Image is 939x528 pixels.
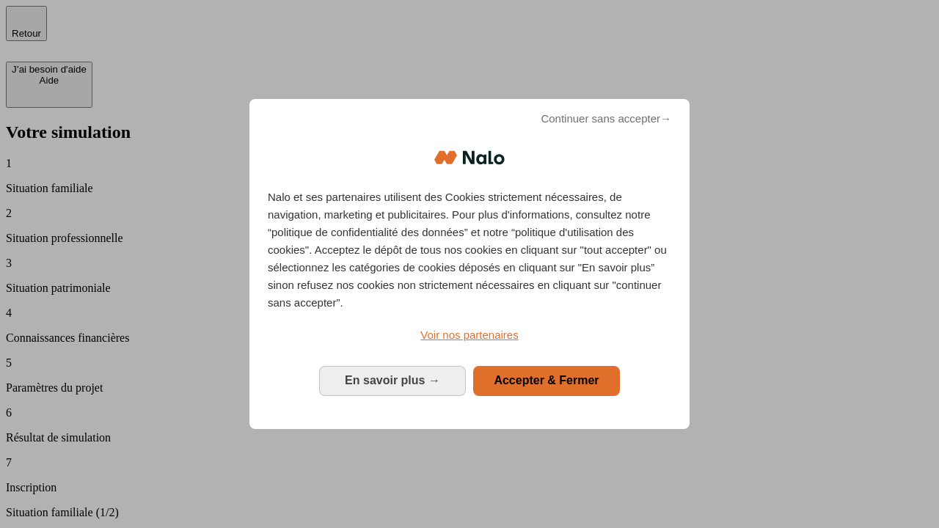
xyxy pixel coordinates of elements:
[420,329,518,341] span: Voir nos partenaires
[434,136,505,180] img: Logo
[473,366,620,395] button: Accepter & Fermer: Accepter notre traitement des données et fermer
[345,374,440,386] span: En savoir plus →
[268,188,671,312] p: Nalo et ses partenaires utilisent des Cookies strictement nécessaires, de navigation, marketing e...
[268,326,671,344] a: Voir nos partenaires
[319,366,466,395] button: En savoir plus: Configurer vos consentements
[494,374,599,386] span: Accepter & Fermer
[249,99,690,428] div: Bienvenue chez Nalo Gestion du consentement
[541,110,671,128] span: Continuer sans accepter→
